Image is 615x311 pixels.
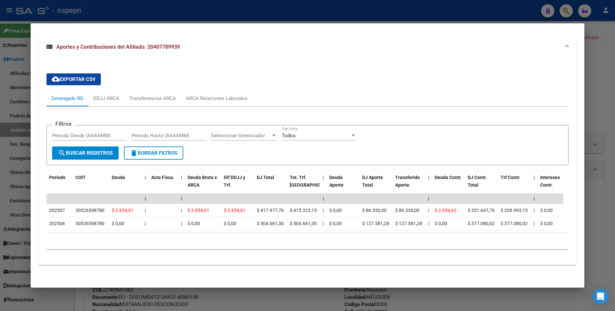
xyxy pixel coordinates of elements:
[224,221,236,226] span: $ 0,00
[185,170,221,199] datatable-header-cell: Deuda Bruta x ARCA
[362,221,389,226] span: $ 127.581,28
[46,170,73,199] datatable-header-cell: Período
[124,146,183,160] button: Borrar Filtros
[52,146,119,160] button: Buscar Registros
[290,175,335,188] span: Tot. Trf. [GEOGRAPHIC_DATA]
[329,208,342,213] span: $ 0,00
[362,208,387,213] span: $ 86.330,00
[534,175,535,180] span: |
[435,175,462,180] span: Deuda Contr.
[360,170,393,199] datatable-header-cell: DJ Aporte Total
[593,289,608,304] div: Open Intercom Messenger
[468,175,487,188] span: DJ Contr. Total
[224,208,246,213] span: $ 2.654,61
[320,170,327,199] datatable-header-cell: |
[145,196,146,201] span: |
[323,221,324,226] span: |
[181,175,182,180] span: |
[465,170,498,199] datatable-header-cell: DJ Contr. Total
[145,208,146,213] span: |
[221,170,254,199] datatable-header-cell: Dif DDJJ y Trf.
[395,221,422,226] span: $ 127.581,28
[73,170,109,199] datatable-header-cell: CUIT
[428,221,429,226] span: |
[329,175,343,188] span: Deuda Aporte
[425,170,432,199] datatable-header-cell: |
[323,208,324,213] span: |
[52,120,75,127] h3: Filtros
[468,208,495,213] span: $ 331.647,76
[540,221,553,226] span: $ 0,00
[151,175,174,180] span: Acta Fisca.
[58,150,113,156] span: Buscar Registros
[181,196,182,201] span: |
[51,95,83,102] div: Devengado RG
[142,170,149,199] datatable-header-cell: |
[428,175,429,180] span: |
[432,170,465,199] datatable-header-cell: Deuda Contr.
[257,221,284,226] span: $ 504.661,30
[52,76,96,82] span: Exportar CSV
[362,175,383,188] span: DJ Aporte Total
[130,149,138,157] mat-icon: delete
[181,208,182,213] span: |
[52,75,60,83] mat-icon: cloud_download
[186,95,248,102] div: ARCA Relaciones Laborales
[188,175,217,188] span: Deuda Bruta x ARCA
[211,133,271,139] span: Seleccionar Gerenciador
[538,170,571,199] datatable-header-cell: Intereses Contr.
[257,175,274,180] span: DJ Total
[323,175,324,180] span: |
[149,170,178,199] datatable-header-cell: Acta Fisca.
[323,196,324,201] span: |
[534,196,535,201] span: |
[327,170,360,199] datatable-header-cell: Deuda Aporte
[112,175,125,180] span: Deuda
[395,208,420,213] span: $ 86.330,00
[109,170,142,199] datatable-header-cell: Deuda
[428,196,429,201] span: |
[290,208,317,213] span: $ 415.323,15
[49,175,66,180] span: Período
[49,221,65,226] span: 202506
[129,95,176,102] div: Transferencias ARCA
[39,37,576,58] mat-expansion-panel-header: Aportes y Contribuciones del Afiliado: 20407789939
[501,175,520,180] span: Trf Contr.
[531,170,538,199] datatable-header-cell: |
[145,175,146,180] span: |
[540,208,553,213] span: $ 0,00
[75,207,104,214] div: 30526598780
[498,170,531,199] datatable-header-cell: Trf Contr.
[39,58,576,265] div: Aportes y Contribuciones del Afiliado: 20407789939
[188,221,200,226] span: $ 0,00
[534,221,535,226] span: |
[49,208,65,213] span: 202507
[395,175,420,188] span: Transferido Aporte
[75,220,104,227] div: 30526598780
[224,175,245,188] span: Dif DDJJ y Trf.
[540,175,560,188] span: Intereses Contr.
[188,208,209,213] span: $ 2.654,61
[435,208,456,213] span: $ 2.654,62
[501,208,528,213] span: $ 328.993,15
[181,221,182,226] span: |
[468,221,495,226] span: $ 377.080,02
[435,221,447,226] span: $ 0,00
[112,208,133,213] span: $ 2.654,61
[56,44,180,50] span: Aportes y Contribuciones del Afiliado: 20407789939
[254,170,287,199] datatable-header-cell: DJ Total
[329,221,342,226] span: $ 0,00
[75,175,86,180] span: CUIT
[534,208,535,213] span: |
[501,221,528,226] span: $ 377.080,02
[178,170,185,199] datatable-header-cell: |
[112,221,124,226] span: $ 0,00
[257,208,284,213] span: $ 417.977,76
[393,170,425,199] datatable-header-cell: Transferido Aporte
[58,149,66,157] mat-icon: search
[428,208,429,213] span: |
[93,95,119,102] div: DDJJ ARCA
[46,73,101,85] button: Exportar CSV
[290,221,317,226] span: $ 504.661,30
[282,133,296,139] span: Todos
